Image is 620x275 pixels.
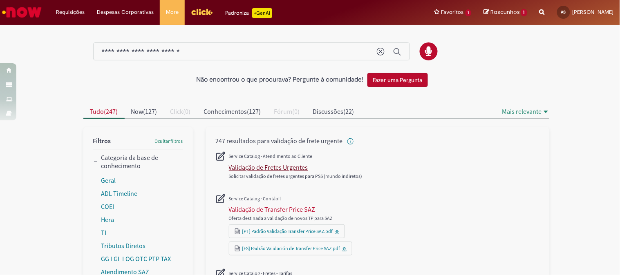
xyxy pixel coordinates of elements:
[573,9,614,16] span: [PERSON_NAME]
[561,9,566,15] span: AS
[367,73,428,87] button: Fazer uma Pergunta
[521,9,527,16] span: 1
[490,8,520,16] span: Rascunhos
[225,8,272,18] div: Padroniza
[252,8,272,18] p: +GenAi
[191,6,213,18] img: click_logo_yellow_360x200.png
[466,9,472,16] span: 1
[196,76,363,84] h2: Não encontrou o que procurava? Pergunte à comunidade!
[441,8,464,16] span: Favoritos
[56,8,85,16] span: Requisições
[1,4,43,20] img: ServiceNow
[166,8,179,16] span: More
[483,9,527,16] a: Rascunhos
[97,8,154,16] span: Despesas Corporativas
